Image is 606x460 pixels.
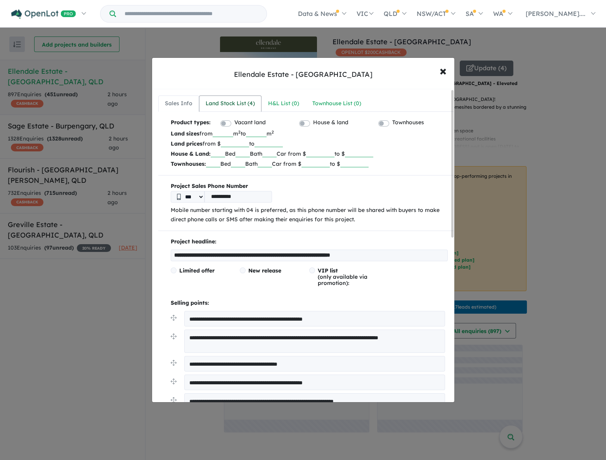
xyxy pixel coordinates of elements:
[318,267,338,274] span: VIP list
[171,237,448,246] p: Project headline:
[171,315,177,321] img: drag.svg
[234,118,266,127] label: Vacant land
[171,130,199,137] b: Land sizes
[392,118,424,127] label: Townhouses
[171,149,448,159] p: Bed Bath Car from $ to $
[313,118,348,127] label: House & land
[238,129,241,135] sup: 2
[171,128,448,139] p: from m to m
[312,99,361,108] div: Townhouse List ( 0 )
[118,5,265,22] input: Try estate name, suburb, builder or developer
[171,160,206,167] b: Townhouses:
[171,299,448,308] p: Selling points:
[171,397,177,403] img: drag.svg
[165,99,192,108] div: Sales Info
[171,140,203,147] b: Land prices
[248,267,281,274] span: New release
[179,267,215,274] span: Limited offer
[206,99,255,108] div: Land Stock List ( 4 )
[177,194,181,200] img: Phone icon
[440,62,447,79] span: ×
[171,360,177,366] img: drag.svg
[272,129,274,135] sup: 2
[171,159,448,169] p: Bed Bath Car from $ to $
[11,9,76,19] img: Openlot PRO Logo White
[268,99,299,108] div: H&L List ( 0 )
[526,10,585,17] span: [PERSON_NAME]....
[171,378,177,384] img: drag.svg
[171,206,448,224] p: Mobile number starting with 04 is preferred, as this phone number will be shared with buyers to m...
[318,267,367,286] span: (only available via promotion):
[171,333,177,339] img: drag.svg
[171,139,448,149] p: from $ to
[171,150,211,157] b: House & Land:
[171,118,211,128] b: Product types:
[234,69,372,80] div: Ellendale Estate - [GEOGRAPHIC_DATA]
[171,182,448,191] b: Project Sales Phone Number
